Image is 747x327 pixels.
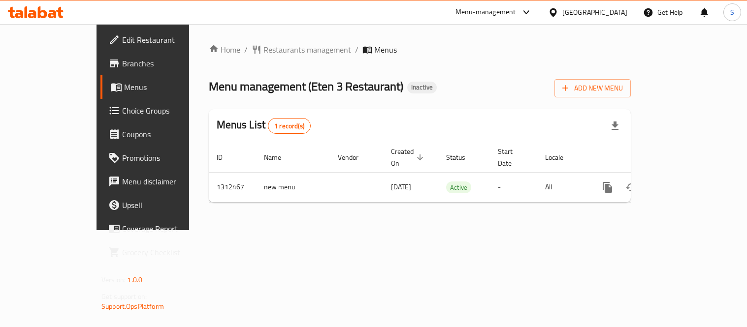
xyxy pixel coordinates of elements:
span: Restaurants management [263,44,351,56]
div: Total records count [268,118,311,134]
span: Edit Restaurant [122,34,213,46]
button: more [596,176,619,199]
nav: breadcrumb [209,44,631,56]
li: / [355,44,358,56]
span: Menu management ( Eten 3 Restaurant ) [209,75,403,97]
span: Grocery Checklist [122,246,213,258]
span: [DATE] [391,180,411,193]
span: Inactive [407,83,437,91]
span: 1.0.0 [127,273,142,286]
span: Start Date [498,146,525,169]
a: Home [209,44,240,56]
span: 1 record(s) [268,121,310,131]
span: Locale [545,151,576,163]
span: Menu disclaimer [122,176,213,187]
span: Branches [122,58,213,69]
a: Coupons [100,122,221,146]
a: Choice Groups [100,99,221,122]
div: Menu-management [455,6,516,18]
span: Menus [124,81,213,93]
span: Add New Menu [562,82,623,94]
td: - [490,172,537,202]
li: / [244,44,248,56]
span: ID [217,151,235,163]
span: Coverage Report [122,223,213,235]
span: Status [446,151,478,163]
h2: Menus List [217,118,311,134]
a: Edit Restaurant [100,28,221,52]
span: Choice Groups [122,105,213,117]
span: Version: [101,273,126,286]
a: Coverage Report [100,217,221,240]
td: new menu [256,172,330,202]
td: All [537,172,588,202]
span: Name [264,151,294,163]
span: Upsell [122,199,213,211]
button: Add New Menu [554,79,631,97]
th: Actions [588,143,698,173]
div: [GEOGRAPHIC_DATA] [562,7,627,18]
a: Branches [100,52,221,75]
span: Active [446,182,471,193]
span: Promotions [122,152,213,164]
span: Menus [374,44,397,56]
div: Inactive [407,82,437,93]
div: Export file [603,114,627,138]
span: S [730,7,734,18]
a: Upsell [100,193,221,217]
a: Promotions [100,146,221,170]
span: Vendor [338,151,371,163]
a: Restaurants management [252,44,351,56]
span: Coupons [122,128,213,140]
button: Change Status [619,176,643,199]
table: enhanced table [209,143,698,203]
a: Support.OpsPlatform [101,300,164,313]
a: Menus [100,75,221,99]
span: Created On [391,146,426,169]
a: Menu disclaimer [100,170,221,193]
td: 1312467 [209,172,256,202]
span: Get support on: [101,290,147,303]
a: Grocery Checklist [100,240,221,264]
